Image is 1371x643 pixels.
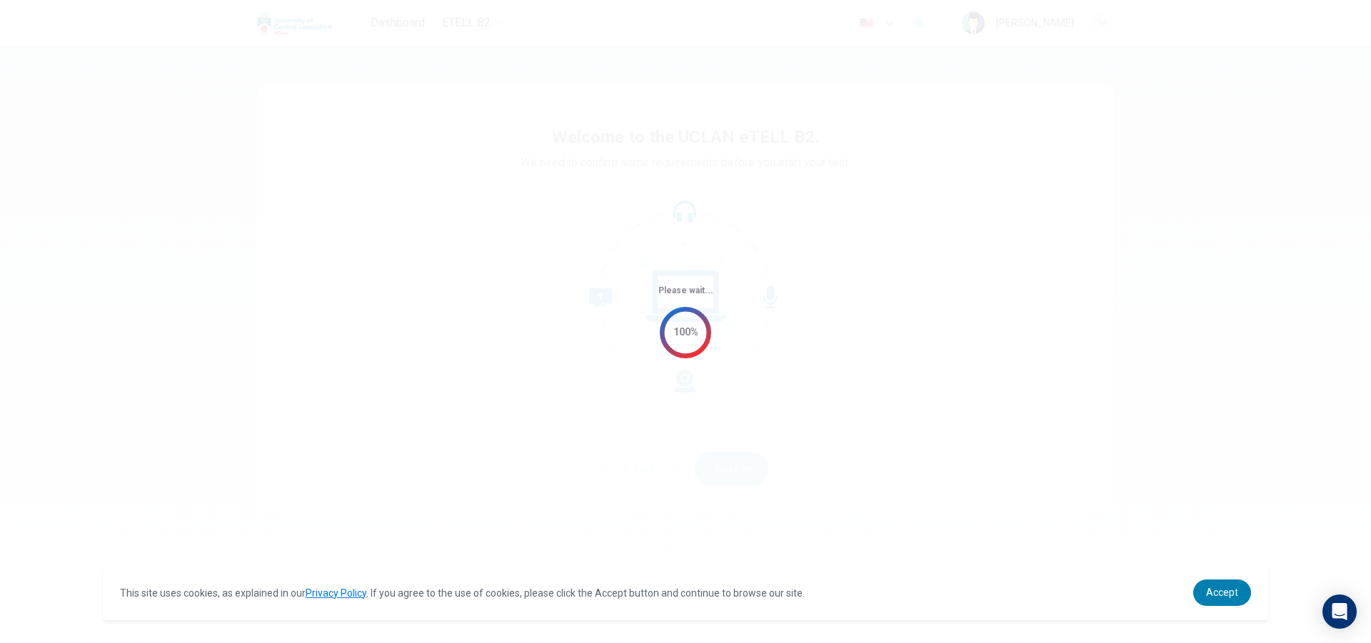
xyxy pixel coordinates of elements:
[103,565,1268,620] div: cookieconsent
[306,587,366,599] a: Privacy Policy
[1193,579,1251,606] a: dismiss cookie message
[120,587,805,599] span: This site uses cookies, as explained in our . If you agree to the use of cookies, please click th...
[1206,587,1238,598] span: Accept
[673,324,698,340] div: 100%
[658,285,713,295] span: Please wait...
[1322,594,1357,629] div: Open Intercom Messenger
